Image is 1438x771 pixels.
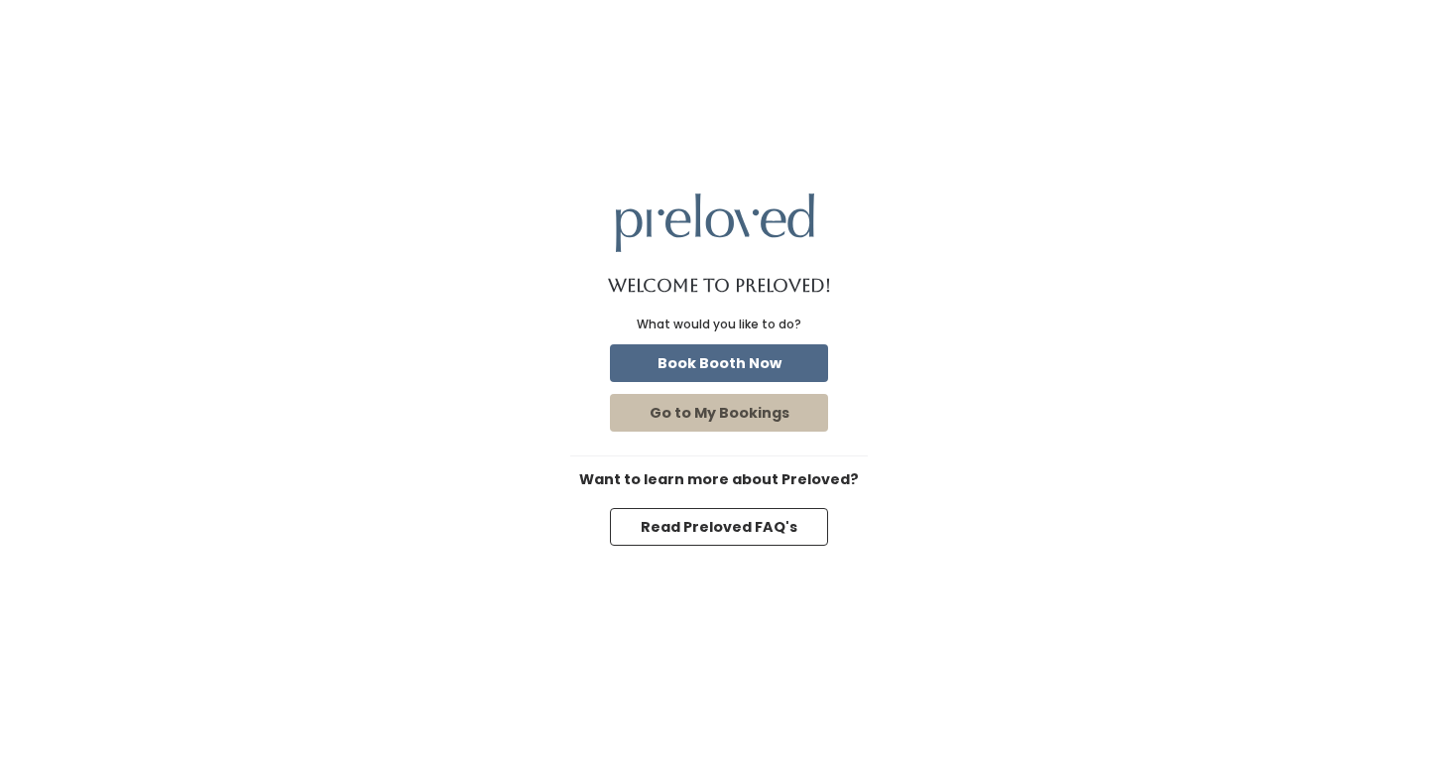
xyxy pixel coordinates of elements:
[637,316,801,333] div: What would you like to do?
[606,390,832,436] a: Go to My Bookings
[610,344,828,382] button: Book Booth Now
[608,276,831,296] h1: Welcome to Preloved!
[610,508,828,546] button: Read Preloved FAQ's
[570,472,868,488] h6: Want to learn more about Preloved?
[610,394,828,432] button: Go to My Bookings
[616,193,814,252] img: preloved logo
